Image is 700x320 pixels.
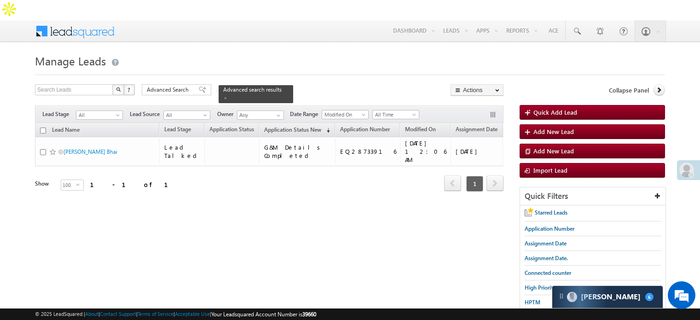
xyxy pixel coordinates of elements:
[35,180,53,188] div: Show
[336,124,394,136] a: Application Number
[340,147,396,156] div: EQ28733916
[340,126,390,133] span: Application Number
[456,147,498,156] div: [DATE]
[567,292,577,302] img: Carter
[127,86,132,93] span: ?
[373,111,417,119] span: All Time
[76,182,83,186] span: select
[164,143,200,160] div: Lead Talked
[439,20,472,41] a: Leads
[525,255,568,262] span: Assignment Date.
[302,311,316,318] span: 39660
[164,126,191,133] span: Lead Stage
[456,126,498,133] span: Assignment Date
[322,110,369,119] a: Modified On
[405,139,446,164] div: [DATE] 12:06 AM
[525,269,571,276] span: Connected counter
[90,179,179,190] div: 1 - 1 of 1
[260,124,335,136] a: Application Status New (sorted descending)
[533,108,577,116] span: Quick Add Lead
[322,111,366,119] span: Modified On
[223,86,282,93] span: Advanced search results
[486,175,503,191] span: next
[535,209,567,216] span: Starred Leads
[217,110,237,118] span: Owner
[124,84,135,95] button: ?
[609,86,649,94] span: Collapse Panel
[525,225,574,232] span: Application Number
[163,111,210,120] a: All
[130,110,163,118] span: Lead Source
[35,310,316,319] span: © 2025 LeadSquared | | | | |
[76,111,120,119] span: All
[100,311,136,317] a: Contact Support
[76,111,123,120] a: All
[533,147,574,155] span: Add New Lead
[35,53,106,68] span: Manage Leads
[558,292,565,300] img: carter-drag
[64,148,117,155] a: [PERSON_NAME] Bhai
[205,124,259,136] a: Application Status
[264,126,321,133] span: Application Status New
[552,285,663,308] div: carter-dragCarter[PERSON_NAME]6
[85,311,98,317] a: About
[486,176,503,191] a: next
[290,110,322,118] span: Date Range
[372,110,419,119] a: All Time
[47,125,84,137] a: Lead Name
[533,166,567,174] span: Import Lead
[209,126,254,133] span: Application Status
[542,20,565,41] a: Ace
[138,311,174,317] a: Terms of Service
[451,124,502,136] a: Assignment Date
[164,111,208,119] span: All
[211,311,316,318] span: Your Leadsquared Account Number is
[405,126,436,133] span: Modified On
[466,176,483,192] span: 1
[160,124,196,136] a: Lead Stage
[264,143,331,160] div: G&M Details Completed
[237,111,284,120] input: Type to Search
[502,20,541,41] a: Reports
[520,187,665,205] div: Quick Filters
[147,86,191,94] span: Advanced Search
[175,311,210,317] a: Acceptable Use
[389,20,439,41] a: Dashboard
[645,293,654,301] span: 6
[42,110,76,118] span: Lead Stage
[525,284,555,291] span: High Priority
[525,299,540,306] span: HPTM
[323,127,330,134] span: (sorted descending)
[61,180,76,190] span: 100
[116,87,121,92] img: Search
[40,128,46,134] input: Check all records
[472,20,502,41] a: Apps
[444,175,461,191] span: prev
[503,124,542,136] a: KYC link 2_0
[525,240,567,247] span: Assignment Date
[451,84,503,96] button: Actions
[444,176,461,191] a: prev
[272,111,283,120] a: Show All Items
[400,124,440,136] a: Modified On
[533,128,574,135] span: Add New Lead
